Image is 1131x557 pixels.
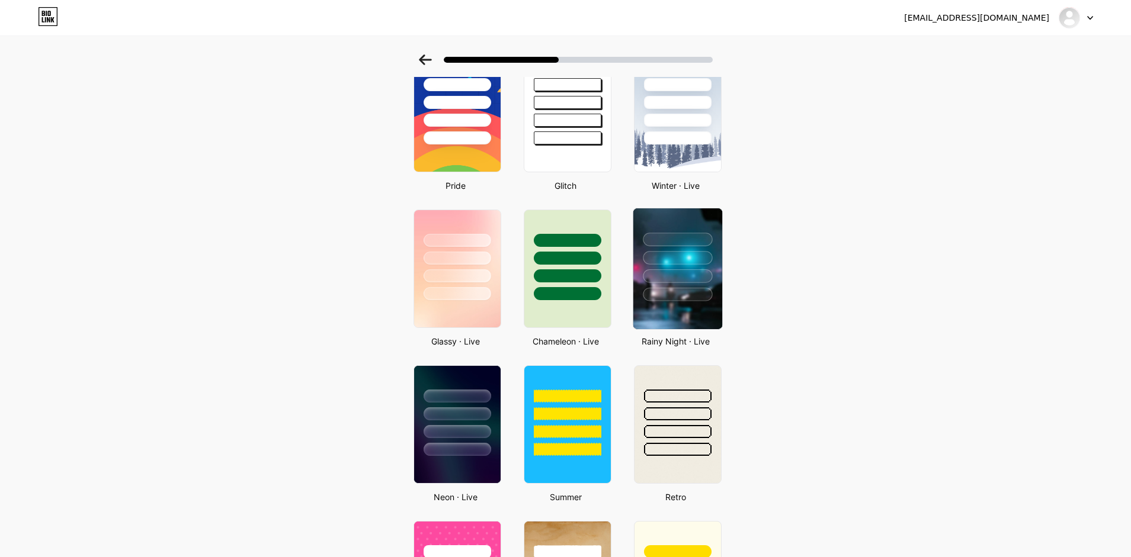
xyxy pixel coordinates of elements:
div: Chameleon · Live [520,335,611,347]
img: rainy_night.jpg [633,208,722,329]
div: Summer [520,491,611,503]
div: Retro [630,491,722,503]
div: Glassy · Live [410,335,501,347]
div: Neon · Live [410,491,501,503]
img: rubytechuae [1058,7,1081,29]
div: Winter · Live [630,179,722,192]
div: [EMAIL_ADDRESS][DOMAIN_NAME] [904,12,1049,24]
div: Rainy Night · Live [630,335,722,347]
div: Glitch [520,179,611,192]
div: Pride [410,179,501,192]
